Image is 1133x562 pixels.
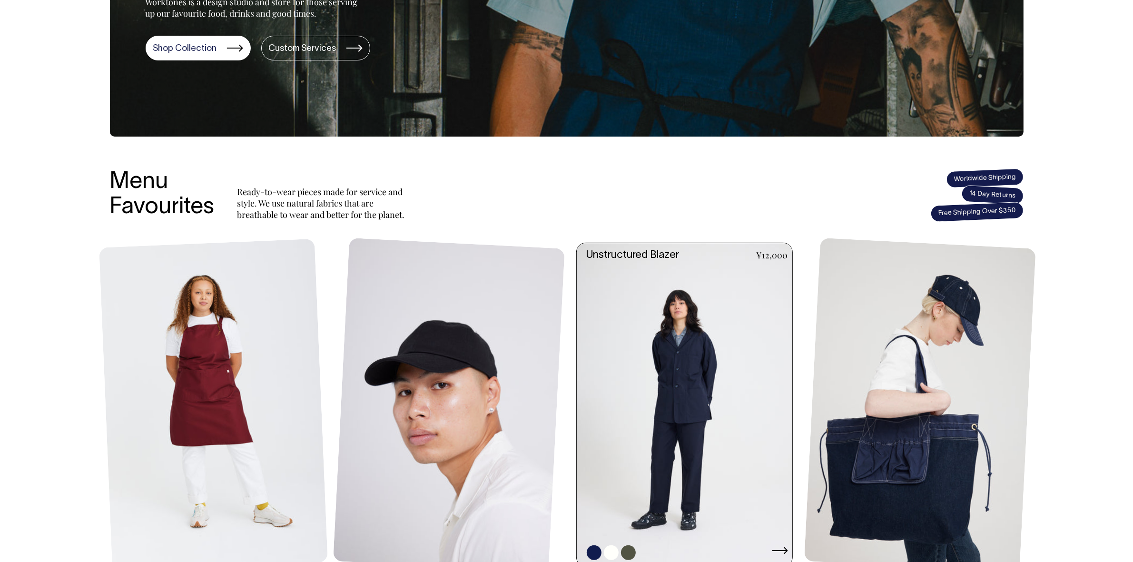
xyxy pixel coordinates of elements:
[237,186,409,220] p: Ready-to-wear pieces made for service and style. We use natural fabrics that are breathable to we...
[146,36,251,60] a: Shop Collection
[110,170,215,220] h3: Menu Favourites
[261,36,370,60] a: Custom Services
[946,168,1024,188] span: Worldwide Shipping
[961,185,1024,205] span: 14 Day Returns
[930,202,1024,222] span: Free Shipping Over $350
